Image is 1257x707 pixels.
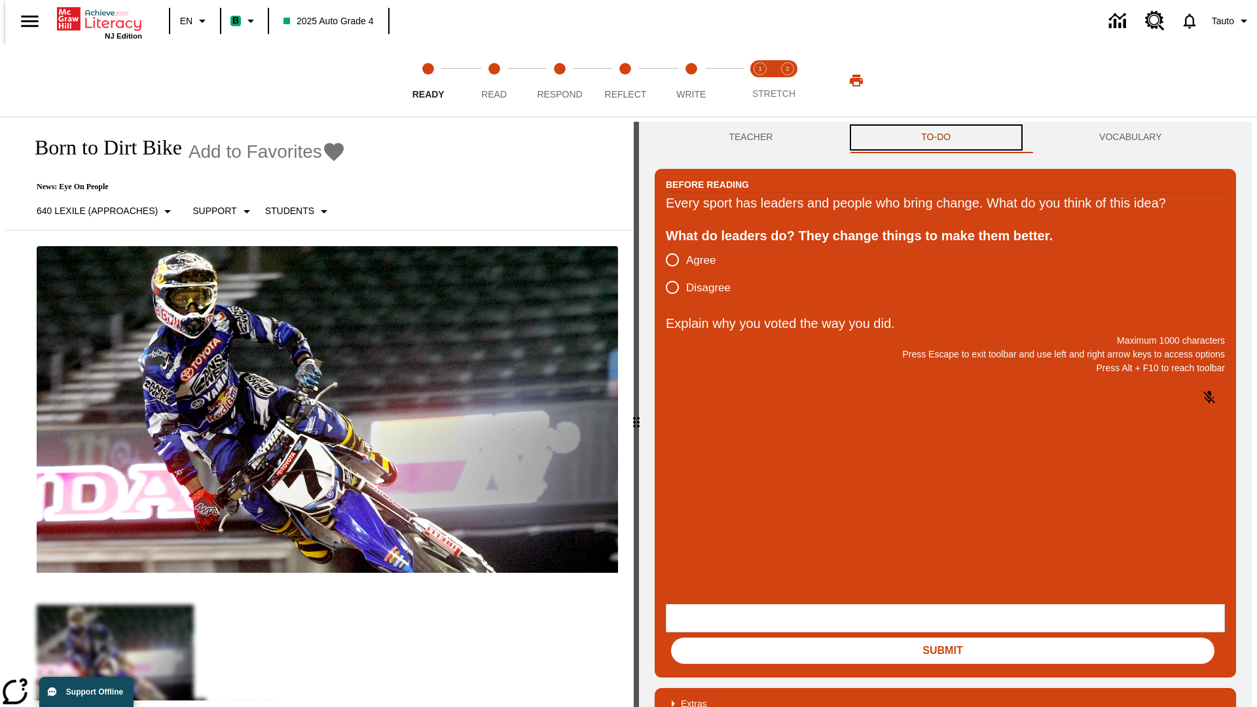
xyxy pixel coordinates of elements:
button: Open side menu [10,2,49,41]
p: Support [192,204,236,218]
div: activity [639,122,1252,707]
span: Disagree [686,280,731,297]
text: 2 [786,65,789,72]
button: TO-DO [847,122,1025,153]
button: Select Lexile, 640 Lexile (Approaches) [31,200,181,223]
button: Ready step 1 of 5 [390,45,466,117]
a: Resource Center, Will open in new tab [1137,3,1173,39]
button: Language: EN, Select a language [174,9,216,33]
span: 2025 Auto Grade 4 [283,14,374,28]
button: Write step 5 of 5 [653,45,729,117]
body: Explain why you voted the way you did. Maximum 1000 characters Press Alt + F10 to reach toolbar P... [5,10,191,22]
h1: Born to Dirt Bike [21,136,182,160]
div: Home [57,5,142,40]
a: Data Center [1101,3,1137,39]
span: Tauto [1212,14,1234,28]
button: Boost Class color is mint green. Change class color [225,9,264,33]
button: Print [835,69,877,92]
div: Every sport has leaders and people who bring change. What do you think of this idea? [666,192,1225,213]
p: Explain why you voted the way you did. [666,313,1225,334]
button: Reflect step 4 of 5 [587,45,663,117]
div: Press Enter or Spacebar and then press right and left arrow keys to move the slider [634,122,639,707]
span: EN [180,14,192,28]
div: poll [666,246,741,301]
span: NJ Edition [105,32,142,40]
button: Add to Favorites - Born to Dirt Bike [189,140,346,163]
button: Click to activate and allow voice recognition [1193,382,1225,413]
span: Support Offline [66,687,123,697]
span: STRETCH [752,88,795,99]
p: 640 Lexile (Approaches) [37,204,158,218]
h2: Before Reading [666,177,749,192]
span: Read [481,89,507,100]
text: 1 [758,65,761,72]
button: Submit [671,638,1214,664]
img: Motocross racer James Stewart flies through the air on his dirt bike. [37,246,618,573]
button: Profile/Settings [1207,9,1257,33]
span: Agree [686,252,716,269]
span: Write [676,89,706,100]
button: Support Offline [39,677,134,707]
button: Select Student [260,200,337,223]
button: VOCABULARY [1025,122,1236,153]
p: Students [265,204,314,218]
p: Press Escape to exit toolbar and use left and right arrow keys to access options [666,348,1225,361]
span: B [232,12,239,29]
button: Scaffolds, Support [187,200,259,223]
a: Notifications [1173,4,1207,38]
button: Respond step 3 of 5 [522,45,598,117]
button: Teacher [655,122,847,153]
p: News: Eye On People [21,182,346,192]
span: Ready [412,89,445,100]
span: Respond [537,89,582,100]
div: reading [5,122,634,700]
span: Add to Favorites [189,141,322,162]
button: Stretch Read step 1 of 2 [741,45,779,117]
div: What do leaders do? They change things to make them better. [666,225,1225,246]
button: Stretch Respond step 2 of 2 [769,45,807,117]
div: Instructional Panel Tabs [655,122,1236,153]
button: Read step 2 of 5 [456,45,532,117]
span: Reflect [605,89,647,100]
p: Press Alt + F10 to reach toolbar [666,361,1225,375]
p: Maximum 1000 characters [666,334,1225,348]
